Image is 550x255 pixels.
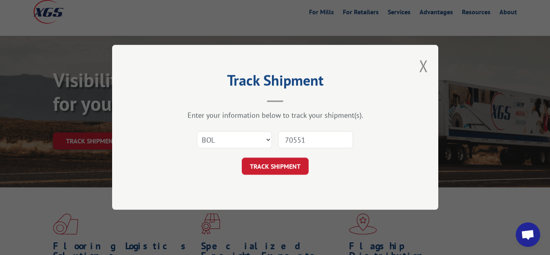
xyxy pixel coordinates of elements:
button: Close modal [419,55,428,77]
h2: Track Shipment [153,75,398,90]
div: Open chat [516,222,540,247]
button: TRACK SHIPMENT [242,158,309,175]
input: Number(s) [278,132,353,149]
div: Enter your information below to track your shipment(s). [153,111,398,120]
